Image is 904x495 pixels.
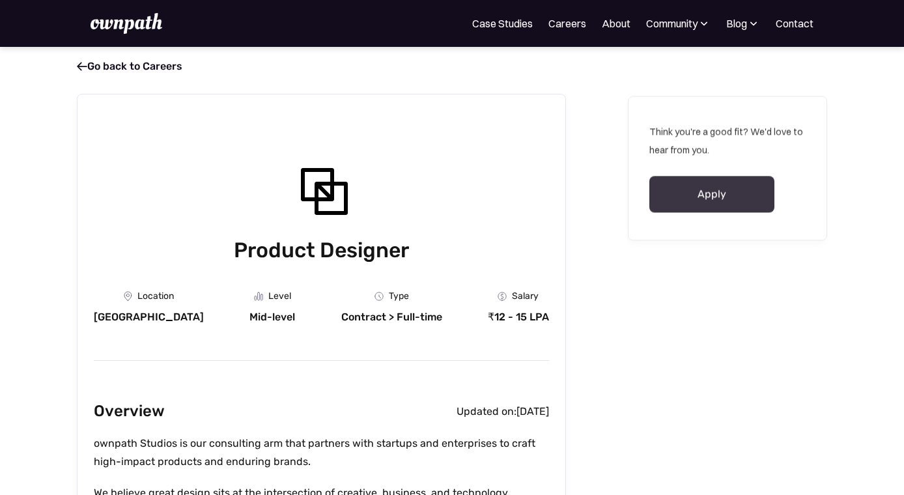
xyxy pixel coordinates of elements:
[94,399,165,424] h2: Overview
[498,292,507,301] img: Money Icon - Job Board X Webflow Template
[488,311,549,324] div: ₹12 - 15 LPA
[249,311,295,324] div: Mid-level
[77,60,182,72] a: Go back to Careers
[472,16,533,31] a: Case Studies
[726,16,760,31] div: Blog
[457,405,516,418] div: Updated on:
[512,291,539,302] div: Salary
[649,176,774,212] a: Apply
[602,16,630,31] a: About
[548,16,586,31] a: Careers
[254,292,263,301] img: Graph Icon - Job Board X Webflow Template
[516,405,549,418] div: [DATE]
[77,60,87,73] span: 
[341,311,442,324] div: Contract > Full-time
[268,291,291,302] div: Level
[94,434,549,471] p: ownpath Studios is our consulting arm that partners with startups and enterprises to craft high-i...
[374,292,384,301] img: Clock Icon - Job Board X Webflow Template
[94,311,204,324] div: [GEOGRAPHIC_DATA]
[389,291,409,302] div: Type
[726,16,747,31] div: Blog
[646,16,698,31] div: Community
[646,16,711,31] div: Community
[124,291,132,302] img: Location Icon - Job Board X Webflow Template
[94,235,549,265] h1: Product Designer
[649,122,806,159] p: Think you're a good fit? We'd love to hear from you.
[776,16,813,31] a: Contact
[137,291,174,302] div: Location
